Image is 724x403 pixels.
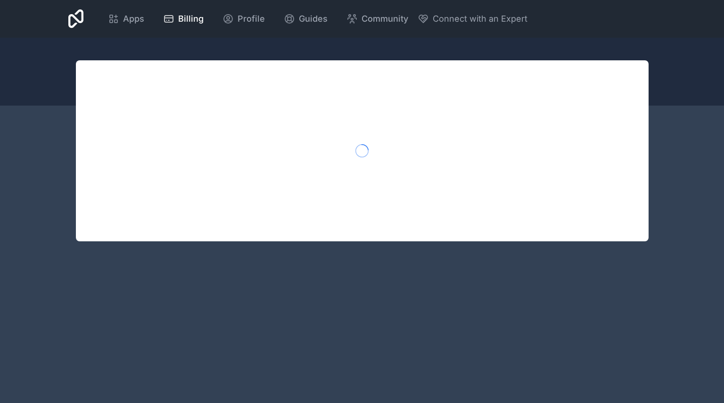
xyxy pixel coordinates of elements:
[299,12,328,25] span: Guides
[215,8,272,29] a: Profile
[433,12,527,25] span: Connect with an Expert
[100,8,152,29] a: Apps
[238,12,265,25] span: Profile
[123,12,144,25] span: Apps
[276,8,335,29] a: Guides
[156,8,211,29] a: Billing
[339,8,416,29] a: Community
[178,12,204,25] span: Billing
[362,12,408,25] span: Community
[418,12,527,25] button: Connect with an Expert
